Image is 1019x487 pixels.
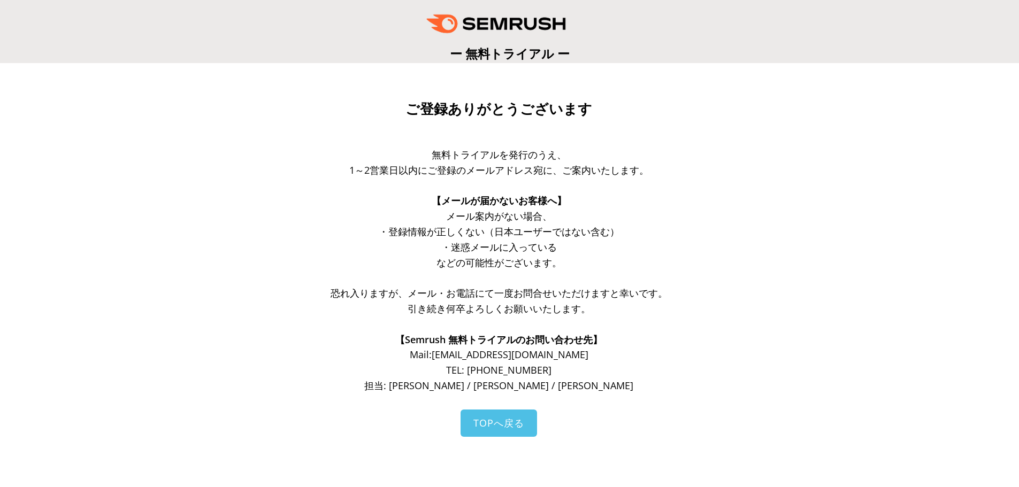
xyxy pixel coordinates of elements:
[446,210,552,222] span: メール案内がない場合、
[410,348,588,361] span: Mail: [EMAIL_ADDRESS][DOMAIN_NAME]
[436,256,562,269] span: などの可能性がございます。
[395,333,602,346] span: 【Semrush 無料トライアルのお問い合わせ先】
[379,225,619,238] span: ・登録情報が正しくない（日本ユーザーではない含む）
[473,416,524,429] span: TOPへ戻る
[441,241,557,253] span: ・迷惑メールに入っている
[446,364,551,376] span: TEL: [PHONE_NUMBER]
[349,164,649,176] span: 1～2営業日以内にご登録のメールアドレス宛に、ご案内いたします。
[450,45,570,62] span: ー 無料トライアル ー
[331,287,668,299] span: 恐れ入りますが、メール・お電話にて一度お問合せいただけますと幸いです。
[364,379,633,392] span: 担当: [PERSON_NAME] / [PERSON_NAME] / [PERSON_NAME]
[408,302,591,315] span: 引き続き何卒よろしくお願いいたします。
[405,101,592,117] span: ご登録ありがとうございます
[461,409,537,437] a: TOPへ戻る
[432,194,566,207] span: 【メールが届かないお客様へ】
[432,148,566,161] span: 無料トライアルを発行のうえ、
